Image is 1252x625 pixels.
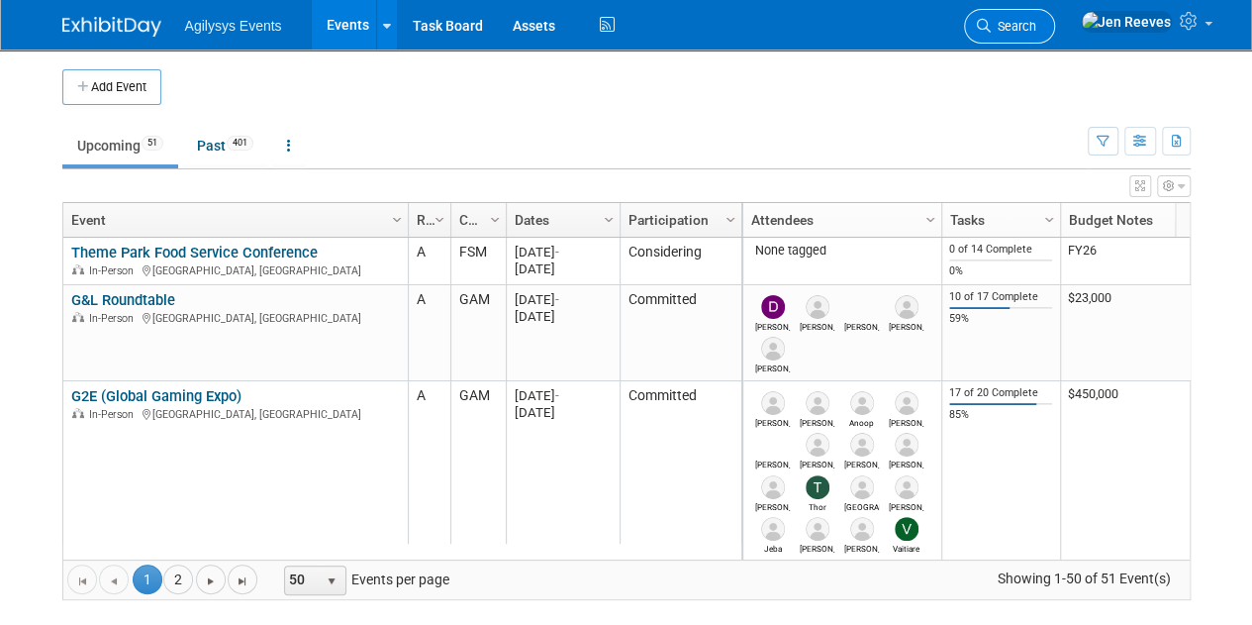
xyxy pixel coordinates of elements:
[979,565,1189,592] span: Showing 1-50 of 51 Event(s)
[62,127,178,164] a: Upcoming51
[806,517,829,541] img: Rohith Kori
[324,573,339,589] span: select
[555,245,559,260] span: -
[515,387,611,404] div: [DATE]
[71,261,399,278] div: [GEOGRAPHIC_DATA], [GEOGRAPHIC_DATA]
[389,212,405,228] span: Column Settings
[620,285,741,381] td: Committed
[991,19,1036,34] span: Search
[459,203,493,237] a: Company Region
[949,408,1052,422] div: 85%
[889,499,923,512] div: Kevin Hibbs
[844,415,879,428] div: Anoop Balakrishnan
[895,433,918,457] img: Daniel Griswold
[235,573,250,589] span: Go to the last page
[417,203,437,237] a: Ranking
[751,203,928,237] a: Attendees
[850,475,874,499] img: Luanda Herder
[515,260,611,277] div: [DATE]
[844,457,879,469] div: Robert Egan
[850,295,874,319] img: Ryan Carrier
[484,203,506,233] a: Column Settings
[228,565,257,594] a: Go to the last page
[949,386,1052,400] div: 17 of 20 Complete
[850,391,874,415] img: Anoop Balakrishnan
[185,18,282,34] span: Agilysys Events
[515,404,611,421] div: [DATE]
[258,565,469,594] span: Events per page
[163,565,193,594] a: 2
[89,408,140,421] span: In-Person
[755,415,790,428] div: Paul Amodio
[182,127,268,164] a: Past401
[806,391,829,415] img: David Bain
[800,541,834,554] div: Rohith Kori
[720,203,741,233] a: Column Settings
[761,517,785,541] img: Jeba Kinglsey
[89,264,140,277] span: In-Person
[628,203,728,237] a: Participation
[515,244,611,260] div: [DATE]
[761,295,785,319] img: Darren Student
[919,203,941,233] a: Column Settings
[515,308,611,325] div: [DATE]
[949,243,1052,257] div: 0 of 14 Complete
[949,264,1052,278] div: 0%
[949,312,1052,326] div: 59%
[806,475,829,499] img: Thor Hansen
[227,136,253,151] span: 401
[106,573,122,589] span: Go to the previous page
[949,290,1052,304] div: 10 of 17 Complete
[895,295,918,319] img: Rohith Kori
[755,457,790,469] div: Ryan Carrier
[72,408,84,418] img: In-Person Event
[761,475,785,499] img: Marty Halaburda
[408,285,450,381] td: A
[800,499,834,512] div: Thor Hansen
[806,295,829,319] img: Marty Halaburda
[450,238,506,285] td: FSM
[601,212,617,228] span: Column Settings
[72,264,84,274] img: In-Person Event
[71,203,395,237] a: Event
[408,238,450,285] td: A
[450,285,506,381] td: GAM
[67,565,97,594] a: Go to the first page
[71,291,175,309] a: G&L Roundtable
[598,203,620,233] a: Column Settings
[895,517,918,541] img: Vaitiare Munoz
[1081,11,1172,33] img: Jen Reeves
[806,433,829,457] img: John Cleverly
[515,203,607,237] a: Dates
[844,541,879,554] div: Robert Mungary
[71,244,318,261] a: Theme Park Food Service Conference
[850,517,874,541] img: Robert Mungary
[889,415,923,428] div: Jay Baluyot
[71,405,399,422] div: [GEOGRAPHIC_DATA], [GEOGRAPHIC_DATA]
[555,388,559,403] span: -
[844,499,879,512] div: Luanda Herder
[950,203,1047,237] a: Tasks
[99,565,129,594] a: Go to the previous page
[755,319,790,332] div: Darren Student
[761,337,785,361] img: John Cleverly
[89,312,140,325] span: In-Person
[196,565,226,594] a: Go to the next page
[850,433,874,457] img: Robert Egan
[895,475,918,499] img: Kevin Hibbs
[895,391,918,415] img: Jay Baluyot
[487,212,503,228] span: Column Settings
[755,541,790,554] div: Jeba Kinglsey
[844,319,879,332] div: Ryan Carrier
[964,9,1055,44] a: Search
[1060,285,1208,381] td: $23,000
[62,17,161,37] img: ExhibitDay
[800,415,834,428] div: David Bain
[203,573,219,589] span: Go to the next page
[62,69,161,105] button: Add Event
[761,391,785,415] img: Paul Amodio
[1060,238,1208,285] td: FY26
[755,499,790,512] div: Marty Halaburda
[432,212,447,228] span: Column Settings
[800,457,834,469] div: John Cleverly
